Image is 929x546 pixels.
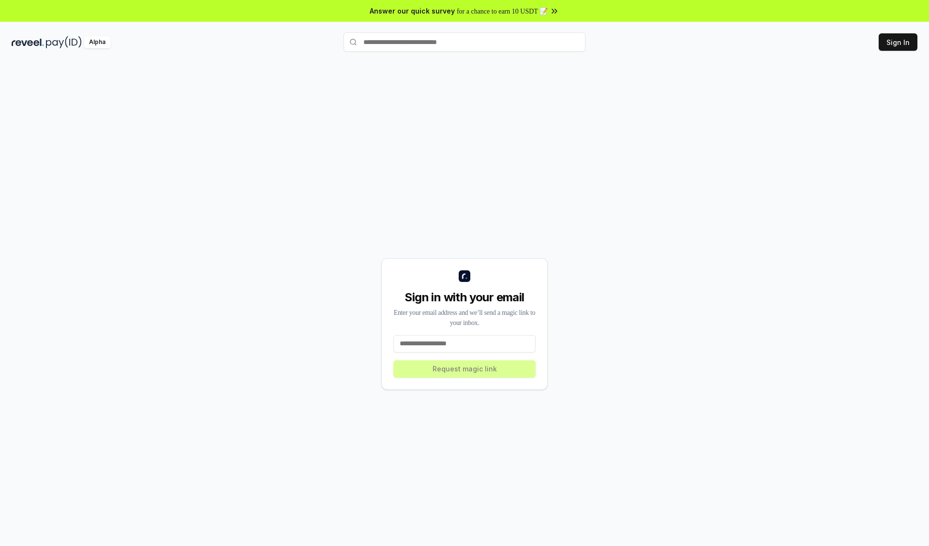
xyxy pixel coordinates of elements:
span: for a chance to earn 10 USDT 📝 [450,6,554,16]
img: reveel_dark [12,36,44,48]
img: pay_id [46,36,82,48]
div: Enter your email address and we’ll send a magic link to your inbox. [393,307,536,327]
div: Sign in with your email [393,290,536,305]
div: Alpha [84,36,111,48]
button: Sign In [879,33,917,51]
img: logo_small [459,270,470,282]
span: Answer our quick survey [363,6,449,16]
